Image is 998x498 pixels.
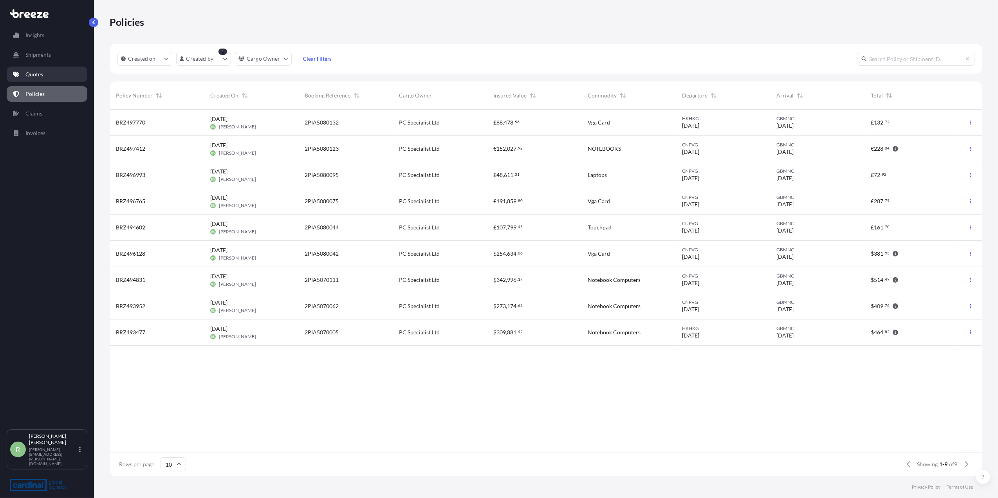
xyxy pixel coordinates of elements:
span: [PERSON_NAME] [219,229,256,235]
span: 152 [496,146,506,152]
button: Sort [618,91,628,100]
span: BRZ497770 [116,119,145,126]
span: 06 [518,252,523,254]
span: Vga Card [588,250,610,258]
p: Policies [110,16,144,28]
span: £ [493,172,496,178]
span: 191 [496,198,506,204]
span: 309 [496,330,506,335]
span: GBMNC [776,168,858,174]
span: £ [493,198,496,204]
a: Policies [7,86,87,102]
span: [DATE] [776,332,794,339]
span: € [493,146,496,152]
span: 72 [885,121,890,123]
span: 56 [515,121,520,123]
span: , [506,198,507,204]
span: Total [871,92,883,99]
span: £ [493,225,496,230]
span: CNPVG [682,168,764,174]
span: , [506,225,507,230]
span: [PERSON_NAME] [219,307,256,314]
span: 228 [874,146,883,152]
span: . [884,147,884,150]
a: Invoices [7,125,87,141]
span: Laptops [588,171,607,179]
span: 42 [518,330,523,333]
span: 80 [518,199,523,202]
span: [DATE] [776,174,794,182]
span: 409 [874,303,883,309]
span: , [506,277,507,283]
span: RS [211,202,215,209]
span: 514 [874,277,883,283]
span: . [517,304,518,307]
p: Policies [25,90,45,98]
a: Terms of Use [947,484,973,490]
span: . [881,173,881,176]
span: . [884,226,884,228]
button: Clear Filters [296,52,339,65]
span: 027 [507,146,516,152]
span: CNPVG [682,220,764,227]
span: . [517,278,518,281]
span: [DATE] [776,305,794,313]
p: Created by [186,55,214,63]
span: PC Specialist Ltd [399,171,440,179]
span: $ [871,330,874,335]
span: 174 [507,303,516,309]
span: GBMNC [776,247,858,253]
span: 2PIA5070062 [305,302,339,310]
p: [PERSON_NAME][EMAIL_ADDRESS][PERSON_NAME][DOMAIN_NAME] [29,447,78,466]
p: Clear Filters [303,55,332,63]
span: [DATE] [210,299,227,307]
span: RS [211,123,215,131]
span: GBMNC [776,142,858,148]
span: Policy Number [116,92,153,99]
span: [DATE] [776,200,794,208]
span: Insured Value [493,92,527,99]
span: 859 [507,198,516,204]
span: 996 [507,277,516,283]
span: GBMNC [776,220,858,227]
span: . [884,199,884,202]
span: Created On [210,92,238,99]
span: 881 [507,330,516,335]
span: £ [871,172,874,178]
span: CNPVG [682,299,764,305]
span: , [503,120,504,125]
span: , [506,146,507,152]
span: [DATE] [776,148,794,156]
span: RS [211,280,215,288]
span: 72 [874,172,880,178]
div: 1 [218,49,227,55]
button: Sort [528,91,538,100]
a: Insights [7,27,87,43]
button: Sort [240,91,249,100]
span: 381 [874,251,883,256]
span: 342 [496,277,506,283]
span: 62 [518,304,523,307]
span: 95 [885,252,890,254]
span: 31 [515,173,520,176]
button: createdOn Filter options [117,52,172,66]
span: $ [871,277,874,283]
span: . [884,304,884,307]
span: [PERSON_NAME] [219,281,256,287]
span: . [517,226,518,228]
span: . [514,173,514,176]
p: Created on [128,55,156,63]
span: GBMNC [776,273,858,279]
span: CNPVG [682,247,764,253]
span: 273 [496,303,506,309]
span: $ [493,251,496,256]
span: 2PIA5080044 [305,224,339,231]
span: BRZ494831 [116,276,145,284]
span: 2PIA5080123 [305,145,339,153]
span: , [503,172,504,178]
a: Privacy Policy [912,484,940,490]
span: 464 [874,330,883,335]
span: NOTEBOOKS [588,145,621,153]
button: Sort [709,91,718,100]
span: . [884,330,884,333]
